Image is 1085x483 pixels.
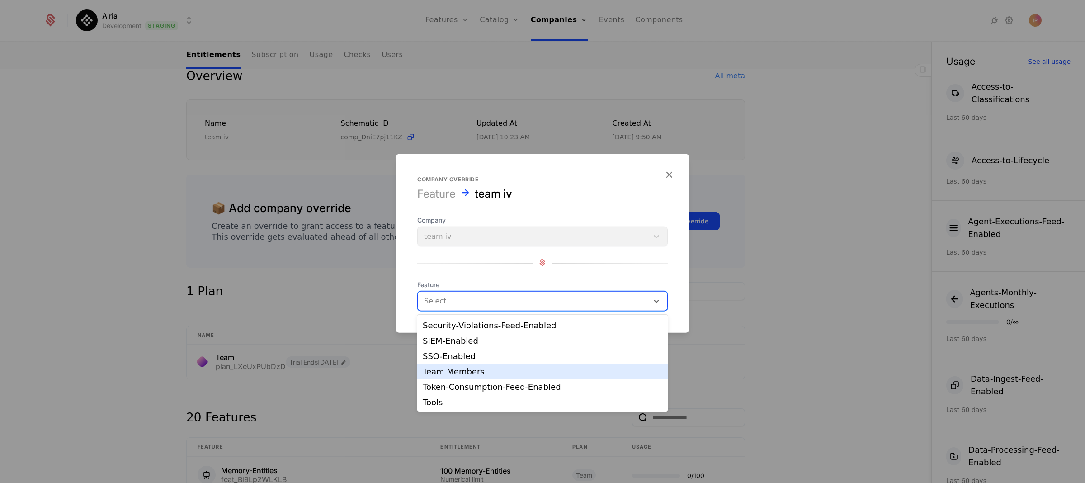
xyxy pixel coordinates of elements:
span: Feature [417,280,668,289]
div: Team Members [423,368,662,376]
div: team iv [475,187,512,201]
div: Tools [423,398,662,407]
div: SIEM-Enabled [423,337,662,345]
div: SSO-Enabled [423,352,662,360]
div: Feature [417,187,456,201]
div: Token-Consumption-Feed-Enabled [423,383,662,391]
div: Security-Violations-Feed-Enabled [423,322,662,330]
div: Company override [417,176,668,183]
span: Company [417,216,668,225]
